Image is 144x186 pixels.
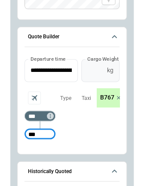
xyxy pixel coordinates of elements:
button: Historically Quoted [25,161,119,181]
span: Aircraft selection [28,91,41,104]
div: scrollable content [97,88,119,107]
button: Quote Builder [25,27,119,47]
label: Cargo Weight [87,55,119,62]
label: Departure time [31,55,66,62]
h6: Quote Builder [28,34,59,40]
div: Quote Builder [25,59,119,143]
p: B767 [100,94,114,101]
p: Type [60,94,71,102]
h6: Historically Quoted [28,168,72,174]
div: Too short [25,111,55,121]
input: Choose date, selected date is Aug 27, 2025 [25,59,72,82]
div: Too short [25,129,55,139]
p: Taxi [82,94,91,102]
p: kg [107,67,113,74]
